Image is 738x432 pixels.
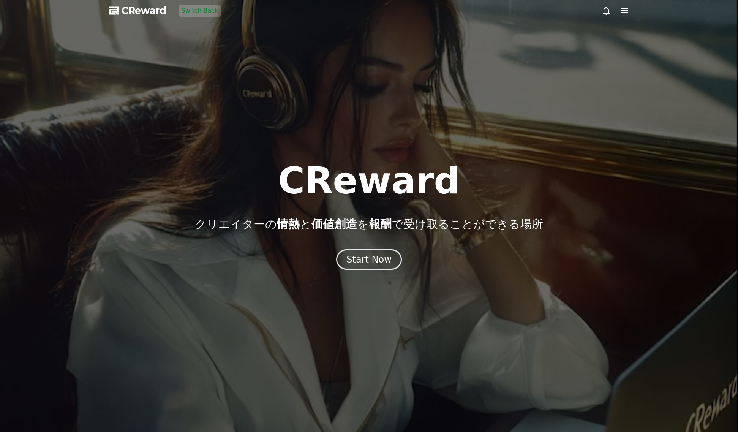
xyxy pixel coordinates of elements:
[336,249,402,270] button: Start Now
[109,5,166,17] a: CReward
[122,5,166,17] span: CReward
[278,163,460,199] h1: CReward
[346,253,392,266] div: Start Now
[336,257,402,264] a: Start Now
[195,217,543,231] p: クリエイターの と を で受け取ることができる場所
[311,217,357,231] span: 価値創造
[179,5,221,17] button: Switch Back
[369,217,392,231] span: 報酬
[277,217,300,231] span: 情熱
